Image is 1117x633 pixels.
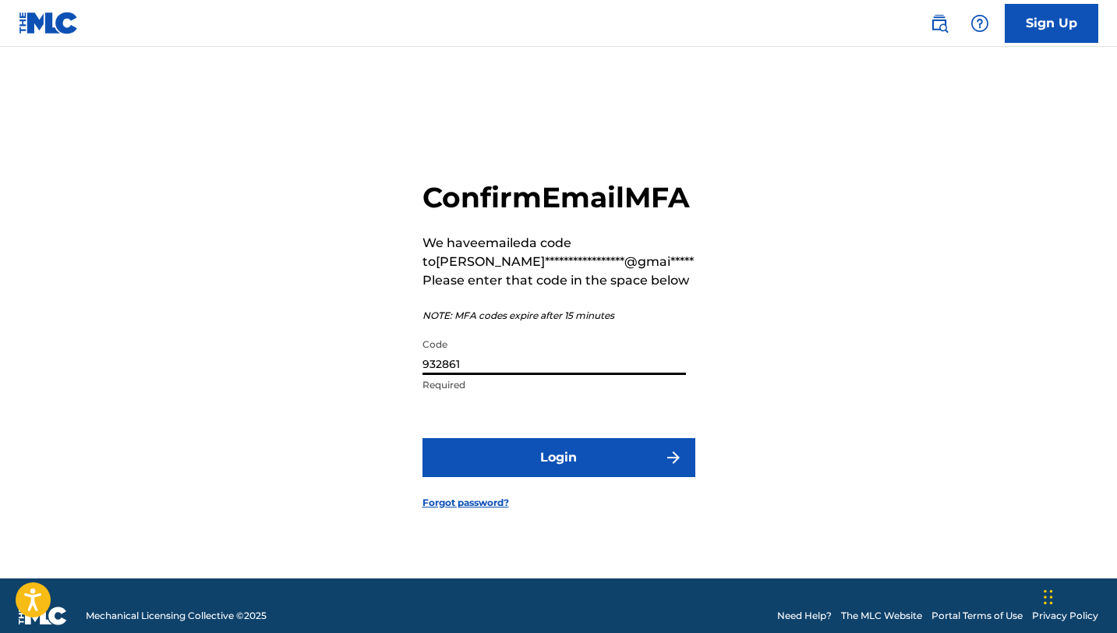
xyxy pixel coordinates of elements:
div: Drag [1044,574,1053,621]
img: search [930,14,949,33]
a: Need Help? [777,609,832,623]
div: Help [964,8,995,39]
a: Public Search [924,8,955,39]
a: The MLC Website [841,609,922,623]
button: Login [422,438,695,477]
p: NOTE: MFA codes expire after 15 minutes [422,309,695,323]
a: Privacy Policy [1032,609,1098,623]
img: help [970,14,989,33]
img: f7272a7cc735f4ea7f67.svg [664,448,683,467]
p: Please enter that code in the space below [422,271,695,290]
a: Sign Up [1005,4,1098,43]
iframe: Chat Widget [1039,558,1117,633]
a: Forgot password? [422,496,509,510]
img: logo [19,606,67,625]
img: MLC Logo [19,12,79,34]
span: Mechanical Licensing Collective © 2025 [86,609,267,623]
h2: Confirm Email MFA [422,180,695,215]
a: Portal Terms of Use [931,609,1023,623]
p: Required [422,378,686,392]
